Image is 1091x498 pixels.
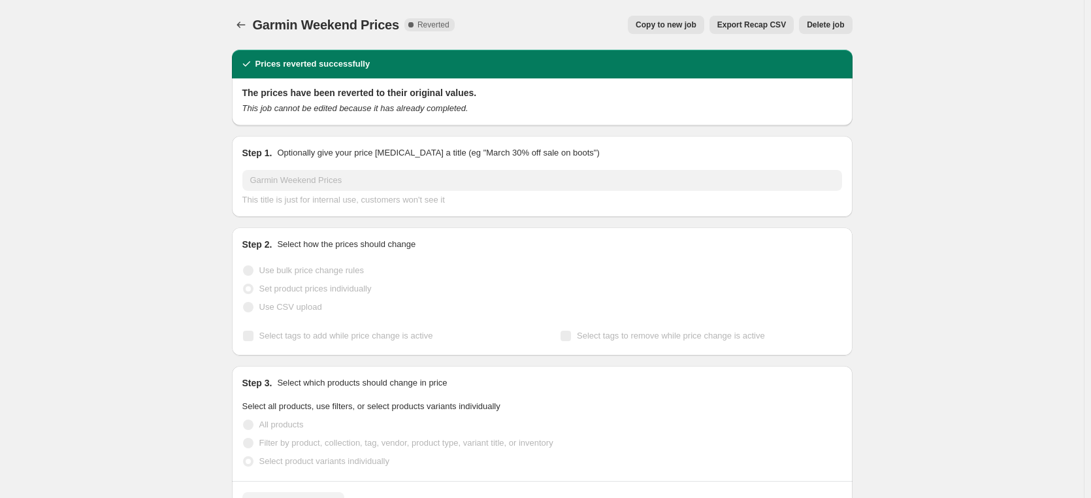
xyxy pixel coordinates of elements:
span: All products [259,420,304,429]
span: Filter by product, collection, tag, vendor, product type, variant title, or inventory [259,438,553,448]
span: This title is just for internal use, customers won't see it [242,195,445,205]
span: Reverted [417,20,449,30]
p: Select which products should change in price [277,376,447,390]
span: Use CSV upload [259,302,322,312]
h2: The prices have been reverted to their original values. [242,86,842,99]
button: Delete job [799,16,852,34]
button: Export Recap CSV [709,16,794,34]
span: Select tags to remove while price change is active [577,331,765,340]
span: Select all products, use filters, or select products variants individually [242,401,500,411]
span: Set product prices individually [259,284,372,293]
h2: Step 3. [242,376,272,390]
h2: Prices reverted successfully [255,58,370,71]
button: Copy to new job [628,16,704,34]
span: Select product variants individually [259,456,389,466]
span: Export Recap CSV [717,20,786,30]
i: This job cannot be edited because it has already completed. [242,103,468,113]
p: Select how the prices should change [277,238,415,251]
p: Optionally give your price [MEDICAL_DATA] a title (eg "March 30% off sale on boots") [277,146,599,159]
span: Copy to new job [636,20,696,30]
h2: Step 1. [242,146,272,159]
span: Use bulk price change rules [259,265,364,275]
span: Delete job [807,20,844,30]
input: 30% off holiday sale [242,170,842,191]
button: Price change jobs [232,16,250,34]
span: Select tags to add while price change is active [259,331,433,340]
span: Garmin Weekend Prices [253,18,399,32]
h2: Step 2. [242,238,272,251]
